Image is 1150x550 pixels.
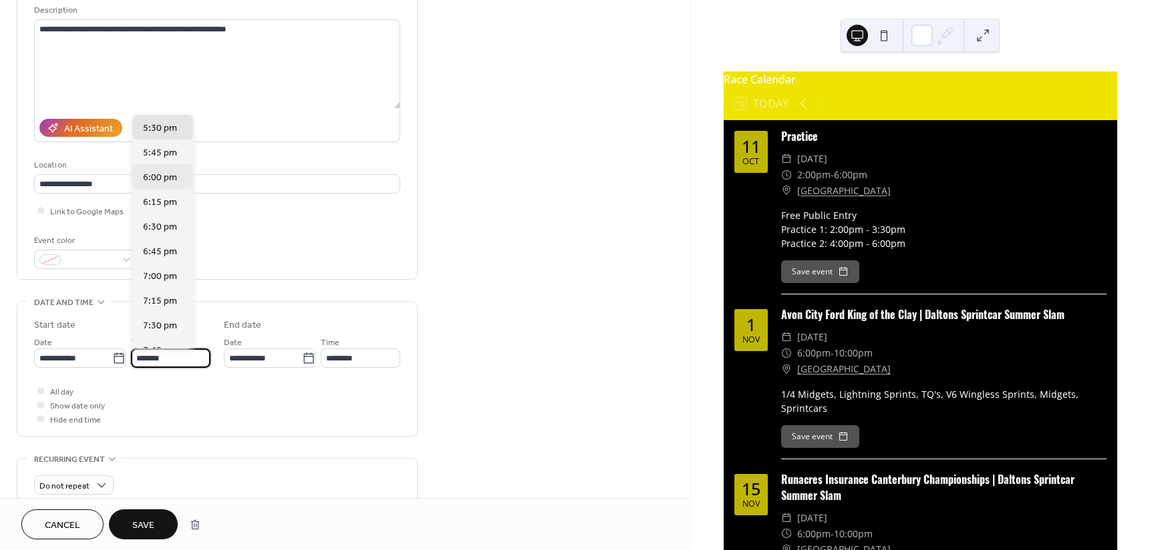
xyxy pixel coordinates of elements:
[143,245,177,259] span: 6:45 pm
[34,453,105,467] span: Recurring event
[742,138,760,155] div: 11
[143,146,177,160] span: 5:45 pm
[781,425,859,448] button: Save event
[45,519,80,533] span: Cancel
[831,345,834,361] span: -
[34,3,398,17] div: Description
[143,171,177,185] span: 6:00 pm
[834,345,873,361] span: 10:00pm
[746,316,756,333] div: 1
[797,526,831,542] span: 6:00pm
[21,509,104,539] button: Cancel
[742,500,760,509] div: Nov
[781,183,792,199] div: ​
[50,205,124,219] span: Link to Google Maps
[50,399,105,413] span: Show date only
[64,122,113,136] div: AI Assistant
[781,208,1107,250] div: Free Public Entry Practice 1: 2:00pm - 3:30pm Practice 2: 4:00pm - 6:00pm
[34,234,134,248] div: Event color
[50,413,101,427] span: Hide end time
[224,318,261,332] div: End date
[781,260,859,283] button: Save event
[143,270,177,284] span: 7:00 pm
[143,196,177,210] span: 6:15 pm
[781,128,1107,144] div: Practice
[831,526,834,542] span: -
[797,183,891,199] a: [GEOGRAPHIC_DATA]
[132,519,154,533] span: Save
[143,294,177,308] span: 7:15 pm
[834,526,873,542] span: 10:00pm
[742,158,759,166] div: Oct
[143,121,177,135] span: 5:30 pm
[39,479,90,494] span: Do not repeat
[781,526,792,542] div: ​
[781,387,1107,415] div: 1/4 Midgets, Lightning Sprints, TQ's, V6 Wingless Sprints, Midgets, Sprintcars
[831,167,834,183] span: -
[50,385,74,399] span: All day
[797,510,827,526] span: [DATE]
[724,71,1117,87] div: Race Calendar
[321,336,339,350] span: Time
[781,471,1107,503] div: Runacres Insurance Canterbury Championships | Daltons Sprintcar Summer Slam
[39,119,122,137] button: AI Assistant
[143,344,177,358] span: 7:45 pm
[742,336,760,344] div: Nov
[742,481,760,497] div: 15
[797,151,827,167] span: [DATE]
[143,319,177,333] span: 7:30 pm
[797,167,831,183] span: 2:00pm
[834,167,867,183] span: 6:00pm
[34,296,94,310] span: Date and time
[34,336,52,350] span: Date
[143,220,177,234] span: 6:30 pm
[781,329,792,345] div: ​
[781,151,792,167] div: ​
[781,510,792,526] div: ​
[781,345,792,361] div: ​
[34,158,398,172] div: Location
[781,306,1107,322] div: Avon City Ford King of the Clay | Daltons Sprintcar Summer Slam
[109,509,178,539] button: Save
[797,345,831,361] span: 6:00pm
[781,361,792,377] div: ​
[224,336,242,350] span: Date
[797,361,891,377] a: [GEOGRAPHIC_DATA]
[781,167,792,183] div: ​
[131,336,150,350] span: Time
[797,329,827,345] span: [DATE]
[34,318,76,332] div: Start date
